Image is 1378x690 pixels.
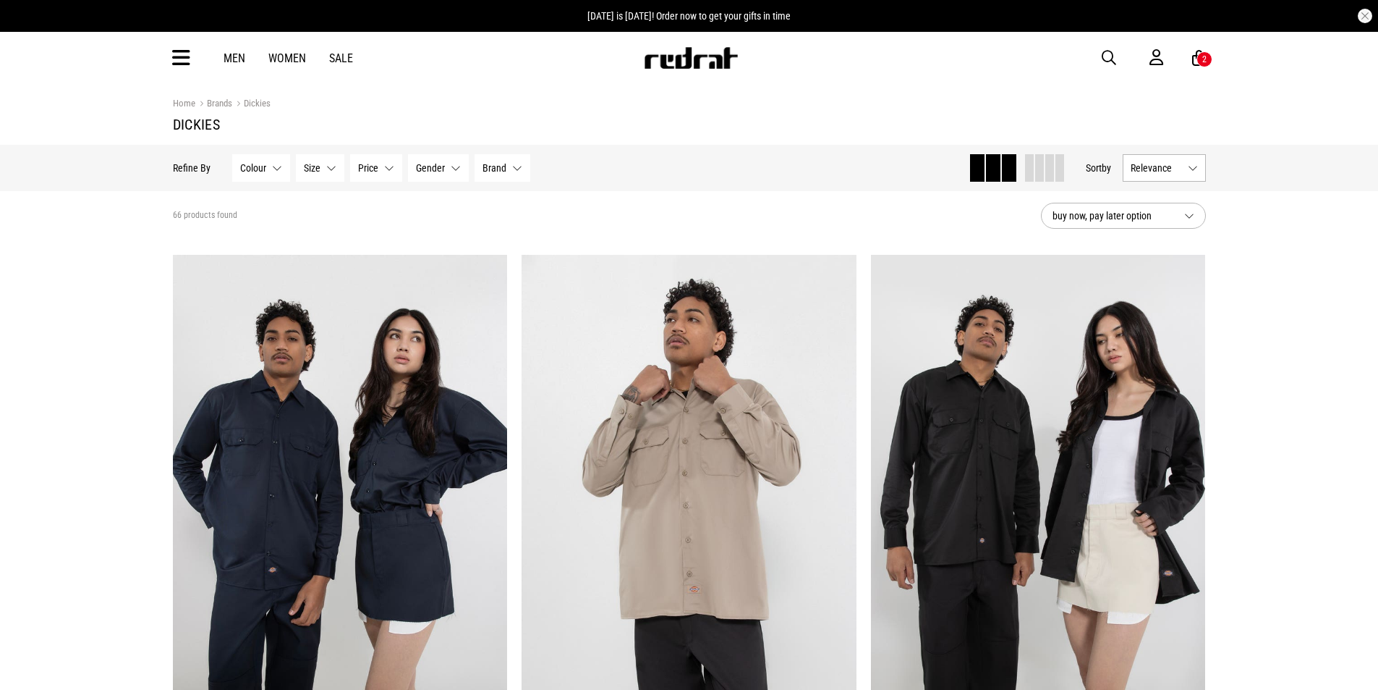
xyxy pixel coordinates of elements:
[232,154,290,182] button: Colour
[1052,207,1173,224] span: buy now, pay later option
[416,162,445,174] span: Gender
[482,162,506,174] span: Brand
[173,98,195,109] a: Home
[1123,154,1206,182] button: Relevance
[1086,159,1111,177] button: Sortby
[329,51,353,65] a: Sale
[1041,203,1206,229] button: buy now, pay later option
[195,98,232,112] a: Brands
[304,162,320,174] span: Size
[268,51,306,65] a: Women
[1192,51,1206,66] a: 2
[173,116,1206,133] h1: Dickies
[296,154,344,182] button: Size
[240,162,266,174] span: Colour
[224,51,245,65] a: Men
[173,162,210,174] p: Refine By
[475,154,530,182] button: Brand
[358,162,378,174] span: Price
[173,210,237,222] span: 66 products found
[1202,54,1207,64] div: 2
[408,154,469,182] button: Gender
[643,47,739,69] img: Redrat logo
[1131,162,1182,174] span: Relevance
[587,10,791,22] span: [DATE] is [DATE]! Order now to get your gifts in time
[232,98,271,112] a: Dickies
[1102,162,1111,174] span: by
[350,154,402,182] button: Price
